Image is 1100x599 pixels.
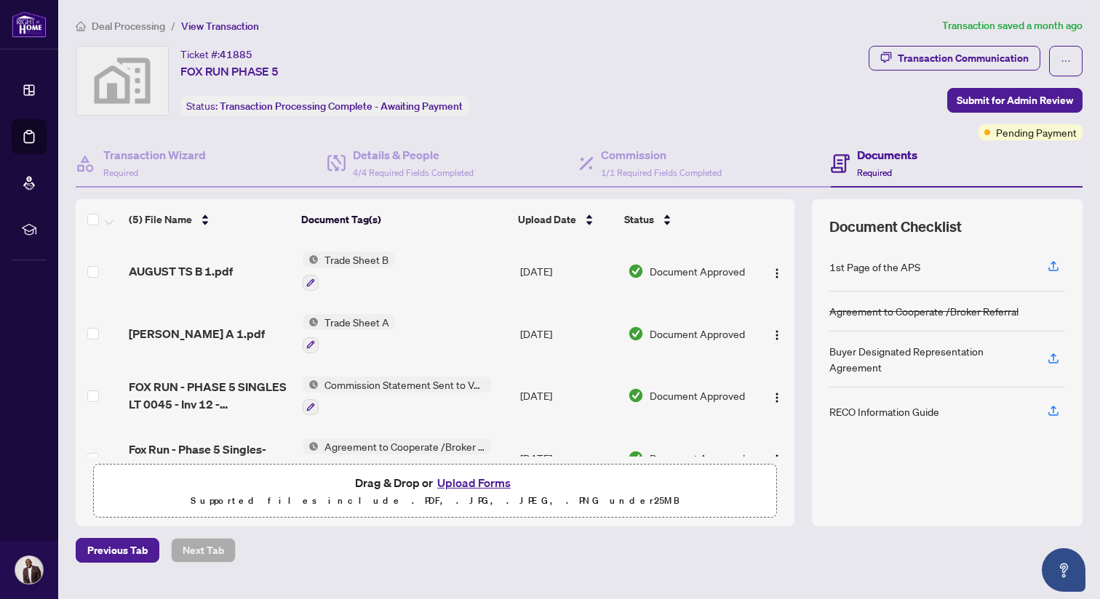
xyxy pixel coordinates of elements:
img: Logo [771,454,783,465]
span: (5) File Name [129,212,192,228]
span: Trade Sheet B [319,252,394,268]
button: Upload Forms [433,473,515,492]
button: Transaction Communication [869,46,1040,71]
span: Submit for Admin Review [957,89,1073,112]
button: Previous Tab [76,538,159,563]
h4: Details & People [353,146,474,164]
span: Drag & Drop orUpload FormsSupported files include .PDF, .JPG, .JPEG, .PNG under25MB [94,465,776,518]
span: Deal Processing [92,20,165,33]
span: Required [103,167,138,178]
h4: Documents [857,146,917,164]
img: Document Status [628,450,644,466]
span: Document Approved [650,387,745,403]
img: Logo [771,268,783,279]
span: Transaction Processing Complete - Awaiting Payment [220,100,463,113]
button: Next Tab [171,538,236,563]
p: Supported files include .PDF, .JPG, .JPEG, .PNG under 25 MB [103,492,768,510]
img: Document Status [628,326,644,342]
img: Status Icon [303,252,319,268]
button: Open asap [1042,548,1085,592]
span: 41885 [220,48,252,61]
span: Trade Sheet A [319,314,395,330]
h4: Commission [601,146,722,164]
span: Drag & Drop or [355,473,515,492]
span: Pending Payment [996,124,1077,140]
span: Commission Statement Sent to Vendor [319,377,491,393]
button: Submit for Admin Review [947,88,1083,113]
img: Status Icon [303,377,319,393]
button: Status IconTrade Sheet B [303,252,394,291]
th: (5) File Name [123,199,296,240]
span: 1/1 Required Fields Completed [601,167,722,178]
button: Logo [765,322,789,345]
td: [DATE] [514,365,622,427]
span: Status [624,212,654,228]
span: FOX RUN PHASE 5 [180,63,279,80]
td: [DATE] [514,240,622,302]
img: svg%3e [76,47,168,115]
img: Status Icon [303,438,319,454]
img: Logo [771,329,783,341]
span: Document Checklist [829,217,962,237]
img: Status Icon [303,314,319,330]
span: 4/4 Required Fields Completed [353,167,474,178]
div: RECO Information Guide [829,403,939,419]
th: Document Tag(s) [295,199,511,240]
span: FOX RUN - PHASE 5 SINGLES LT 0045 - Inv 12 - 2509672.pdf [129,378,291,413]
span: ellipsis [1061,56,1071,66]
span: Fox Run - Phase 5 Singles-0045-241217 - Cobroke Form - All - Effective [DATE]-[PERSON_NAME].pdf [129,441,291,475]
button: Logo [765,260,789,283]
article: Transaction saved a month ago [942,17,1083,34]
th: Upload Date [512,199,619,240]
img: logo [12,11,47,38]
div: 1st Page of the APS [829,259,920,275]
td: [DATE] [514,302,622,365]
button: Status IconCommission Statement Sent to Vendor [303,377,491,416]
div: Buyer Designated Representation Agreement [829,343,1030,375]
span: Document Approved [650,326,745,342]
span: AUGUST TS B 1.pdf [129,262,233,280]
span: Upload Date [518,212,576,228]
td: [DATE] [514,427,622,489]
button: Logo [765,446,789,470]
span: View Transaction [181,20,259,33]
div: Status: [180,96,469,116]
img: Logo [771,392,783,403]
li: / [171,17,175,34]
span: [PERSON_NAME] A 1.pdf [129,325,265,342]
img: Document Status [628,263,644,279]
button: Logo [765,384,789,407]
h4: Transaction Wizard [103,146,206,164]
th: Status [618,199,752,240]
span: Document Approved [650,450,745,466]
span: Previous Tab [87,539,148,562]
span: Required [857,167,892,178]
span: Document Approved [650,263,745,279]
img: Profile Icon [15,556,43,584]
button: Status IconAgreement to Cooperate /Broker Referral [303,438,491,478]
img: Document Status [628,387,644,403]
span: home [76,21,86,31]
button: Status IconTrade Sheet A [303,314,395,353]
div: Ticket #: [180,46,252,63]
div: Agreement to Cooperate /Broker Referral [829,303,1019,319]
span: Agreement to Cooperate /Broker Referral [319,438,491,454]
div: Transaction Communication [898,47,1029,70]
